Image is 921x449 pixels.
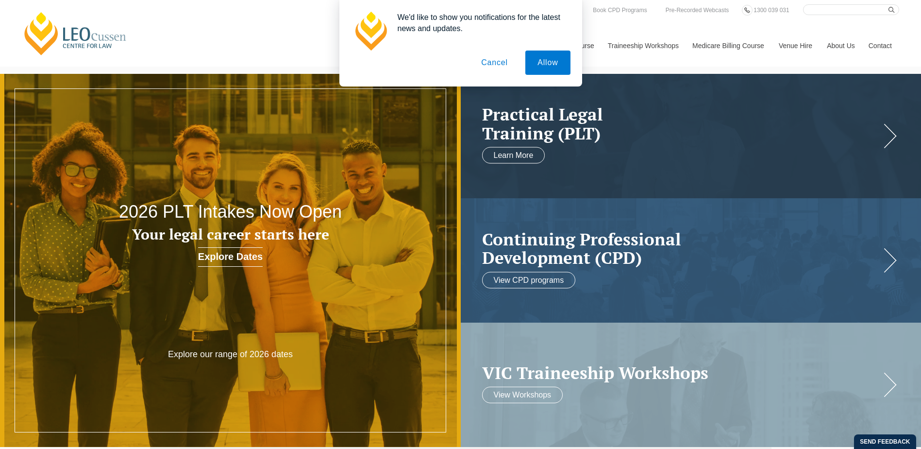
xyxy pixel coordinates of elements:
h2: Continuing Professional Development (CPD) [482,229,881,267]
button: Allow [525,51,570,75]
a: Explore Dates [198,247,263,267]
a: Practical LegalTraining (PLT) [482,105,881,142]
h3: Your legal career starts here [92,226,368,242]
a: View CPD programs [482,272,576,288]
h2: Practical Legal Training (PLT) [482,105,881,142]
a: View Workshops [482,387,563,403]
h2: 2026 PLT Intakes Now Open [92,202,368,222]
a: Continuing ProfessionalDevelopment (CPD) [482,229,881,267]
div: We'd like to show you notifications for the latest news and updates. [390,12,570,34]
p: Explore our range of 2026 dates [138,349,323,360]
iframe: LiveChat chat widget [856,384,897,425]
button: Cancel [469,51,520,75]
a: VIC Traineeship Workshops [482,363,881,382]
img: notification icon [351,12,390,51]
a: Learn More [482,147,545,164]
